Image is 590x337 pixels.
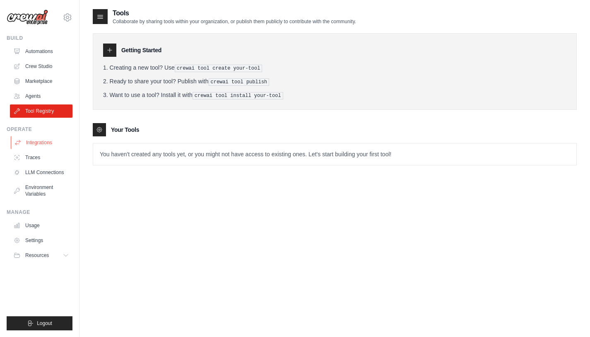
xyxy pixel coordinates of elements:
span: Logout [37,320,52,327]
a: Usage [10,219,72,232]
button: Logout [7,316,72,330]
a: LLM Connections [10,166,72,179]
li: Ready to share your tool? Publish with [103,77,566,86]
div: Manage [7,209,72,216]
a: Crew Studio [10,60,72,73]
button: Resources [10,249,72,262]
p: You haven't created any tools yet, or you might not have access to existing ones. Let's start bui... [93,143,576,165]
img: Logo [7,10,48,25]
a: Agents [10,90,72,103]
p: Collaborate by sharing tools within your organization, or publish them publicly to contribute wit... [113,18,356,25]
pre: crewai tool create your-tool [175,65,262,72]
a: Traces [10,151,72,164]
a: Tool Registry [10,104,72,118]
a: Settings [10,234,72,247]
span: Resources [25,252,49,259]
div: Build [7,35,72,41]
li: Creating a new tool? Use [103,63,566,72]
a: Marketplace [10,75,72,88]
div: Operate [7,126,72,133]
pre: crewai tool install your-tool [193,92,283,99]
a: Environment Variables [10,181,72,201]
pre: crewai tool publish [209,78,270,86]
a: Integrations [11,136,73,149]
h2: Tools [113,8,356,18]
h3: Your Tools [111,126,139,134]
a: Automations [10,45,72,58]
li: Want to use a tool? Install it with [103,91,566,99]
h3: Getting Started [121,46,161,54]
